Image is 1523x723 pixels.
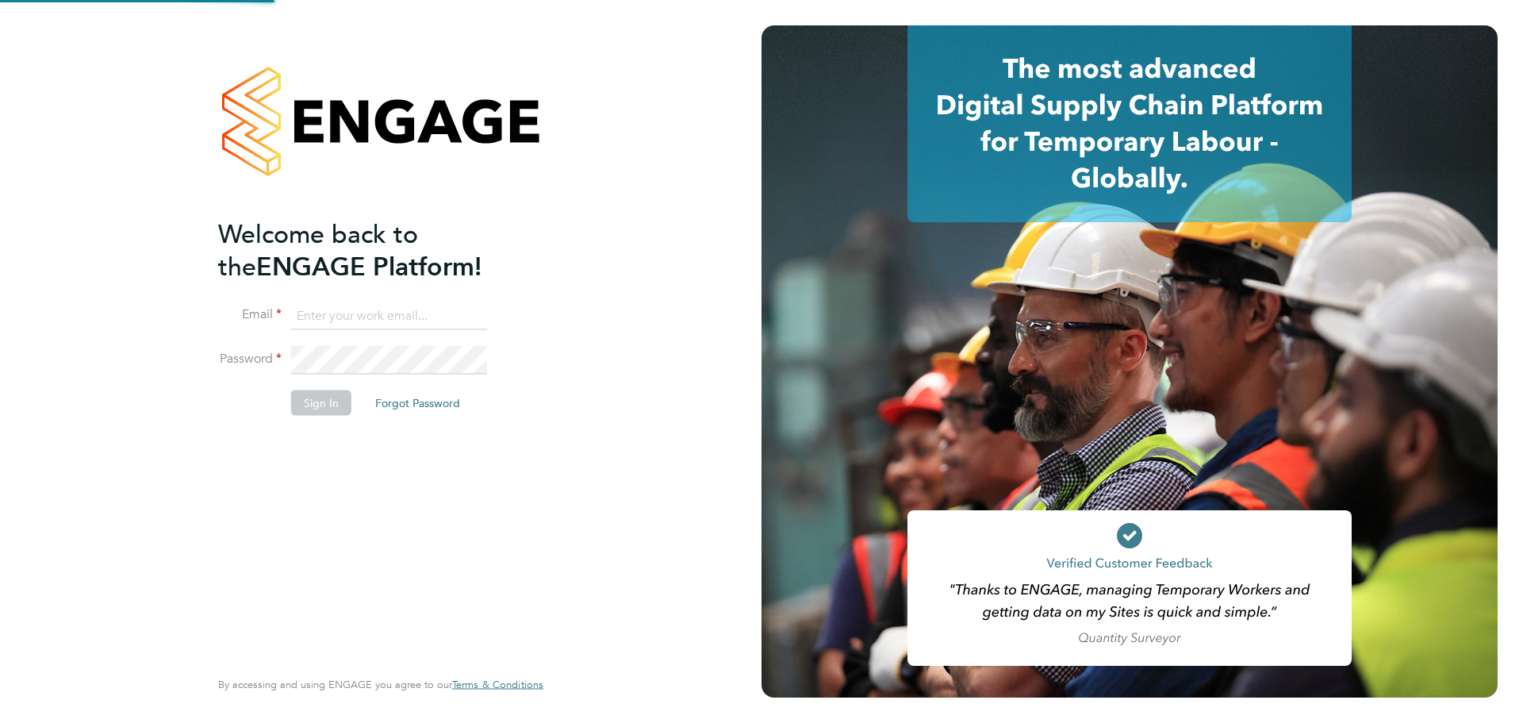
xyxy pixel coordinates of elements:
input: Enter your work email... [291,302,487,330]
span: Terms & Conditions [452,678,543,691]
button: Sign In [291,390,351,416]
span: Welcome back to the [218,218,418,282]
span: By accessing and using ENGAGE you agree to our [218,678,543,691]
label: Email [218,306,282,323]
a: Terms & Conditions [452,679,543,691]
h2: ENGAGE Platform! [218,217,527,283]
label: Password [218,351,282,367]
button: Forgot Password [363,390,473,416]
